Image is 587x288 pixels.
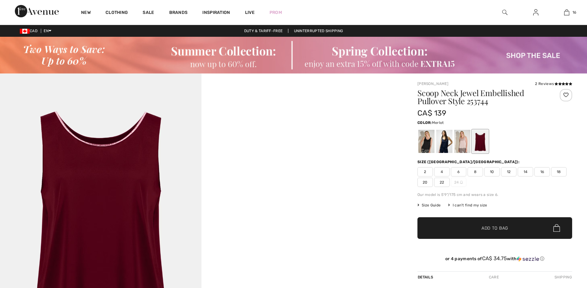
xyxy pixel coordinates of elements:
span: 20 [417,178,433,187]
span: 12 [501,167,516,176]
button: Add to Bag [417,217,572,239]
a: 16 [551,9,582,16]
a: Prom [270,9,282,16]
span: 24 [451,178,466,187]
span: Inspiration [202,10,230,16]
img: 1ère Avenue [15,5,59,17]
span: Merlot [432,121,444,125]
a: Sign In [528,9,543,16]
a: Clothing [106,10,128,16]
span: Add to Bag [481,225,508,231]
h1: Scoop Neck Jewel Embellished Pullover Style 253744 [417,89,546,105]
span: 14 [518,167,533,176]
span: 16 [572,10,576,15]
span: 18 [551,167,567,176]
div: Black [418,130,434,153]
span: CA$ 34.75 [482,255,507,261]
span: 16 [534,167,550,176]
span: Color: [417,121,432,125]
span: 2 [417,167,433,176]
span: CAD [20,29,40,33]
span: 10 [484,167,500,176]
div: 2 Reviews [535,81,572,87]
span: 4 [434,167,450,176]
span: EN [44,29,51,33]
div: Merlot [472,130,488,153]
a: Brands [169,10,188,16]
img: Sezzle [517,256,539,262]
span: 8 [468,167,483,176]
img: My Bag [564,9,569,16]
div: Details [417,272,435,283]
div: or 4 payments of with [417,256,572,262]
a: Sale [143,10,154,16]
img: Canadian Dollar [20,29,30,34]
div: Our model is 5'9"/175 cm and wears a size 6. [417,192,572,197]
span: 6 [451,167,466,176]
span: CA$ 139 [417,109,446,117]
a: Live [245,9,255,16]
div: Size ([GEOGRAPHIC_DATA]/[GEOGRAPHIC_DATA]): [417,159,521,165]
div: Shipping [553,272,572,283]
video: Your browser does not support the video tag. [201,74,403,174]
div: Care [484,272,504,283]
div: or 4 payments ofCA$ 34.75withSezzle Click to learn more about Sezzle [417,256,572,264]
a: New [81,10,91,16]
div: Sand [454,130,470,153]
img: Bag.svg [553,224,560,232]
img: search the website [502,9,507,16]
div: Midnight Blue [436,130,452,153]
span: Size Guide [417,202,441,208]
img: My Info [533,9,538,16]
img: ring-m.svg [460,181,463,184]
div: I can't find my size [448,202,487,208]
a: [PERSON_NAME] [417,82,448,86]
span: 22 [434,178,450,187]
